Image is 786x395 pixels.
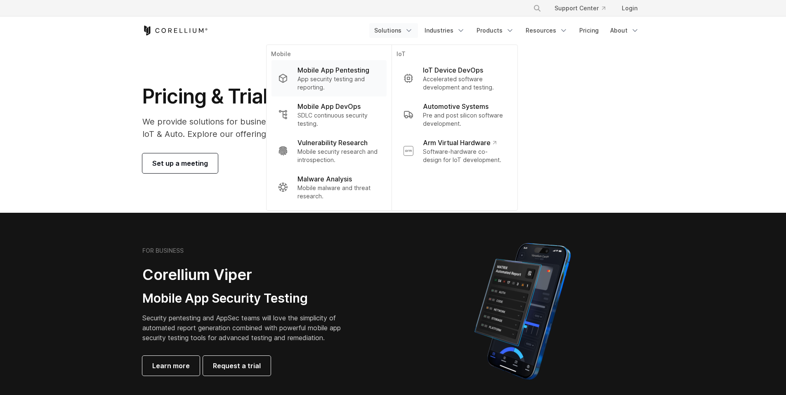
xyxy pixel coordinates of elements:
[152,361,190,371] span: Learn more
[423,148,505,164] p: Software-hardware co-design for IoT development.
[423,65,483,75] p: IoT Device DevOps
[142,313,354,343] p: Security pentesting and AppSec teams will love the simplicity of automated report generation comb...
[523,1,644,16] div: Navigation Menu
[142,291,354,306] h3: Mobile App Security Testing
[142,115,471,140] p: We provide solutions for businesses, research teams, community individuals, and IoT & Auto. Explo...
[297,75,380,92] p: App security testing and reporting.
[297,65,369,75] p: Mobile App Pentesting
[530,1,545,16] button: Search
[271,50,386,60] p: Mobile
[423,111,505,128] p: Pre and post silicon software development.
[548,1,612,16] a: Support Center
[521,23,573,38] a: Resources
[420,23,470,38] a: Industries
[397,50,512,60] p: IoT
[142,266,354,284] h2: Corellium Viper
[142,153,218,173] a: Set up a meeting
[297,101,361,111] p: Mobile App DevOps
[605,23,644,38] a: About
[423,101,489,111] p: Automotive Systems
[142,84,471,109] h1: Pricing & Trials
[213,361,261,371] span: Request a trial
[271,133,386,169] a: Vulnerability Research Mobile security research and introspection.
[152,158,208,168] span: Set up a meeting
[297,111,380,128] p: SDLC continuous security testing.
[297,184,380,200] p: Mobile malware and threat research.
[423,75,505,92] p: Accelerated software development and testing.
[397,60,512,96] a: IoT Device DevOps Accelerated software development and testing.
[297,138,368,148] p: Vulnerability Research
[271,96,386,133] a: Mobile App DevOps SDLC continuous security testing.
[142,247,184,254] h6: FOR BUSINESS
[369,23,644,38] div: Navigation Menu
[472,23,519,38] a: Products
[460,239,585,383] img: Corellium MATRIX automated report on iPhone showing app vulnerability test results across securit...
[297,148,380,164] p: Mobile security research and introspection.
[142,356,200,376] a: Learn more
[142,26,208,35] a: Corellium Home
[297,174,352,184] p: Malware Analysis
[203,356,271,376] a: Request a trial
[574,23,604,38] a: Pricing
[271,169,386,205] a: Malware Analysis Mobile malware and threat research.
[397,133,512,169] a: Arm Virtual Hardware Software-hardware co-design for IoT development.
[271,60,386,96] a: Mobile App Pentesting App security testing and reporting.
[369,23,418,38] a: Solutions
[423,138,496,148] p: Arm Virtual Hardware
[615,1,644,16] a: Login
[397,96,512,133] a: Automotive Systems Pre and post silicon software development.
